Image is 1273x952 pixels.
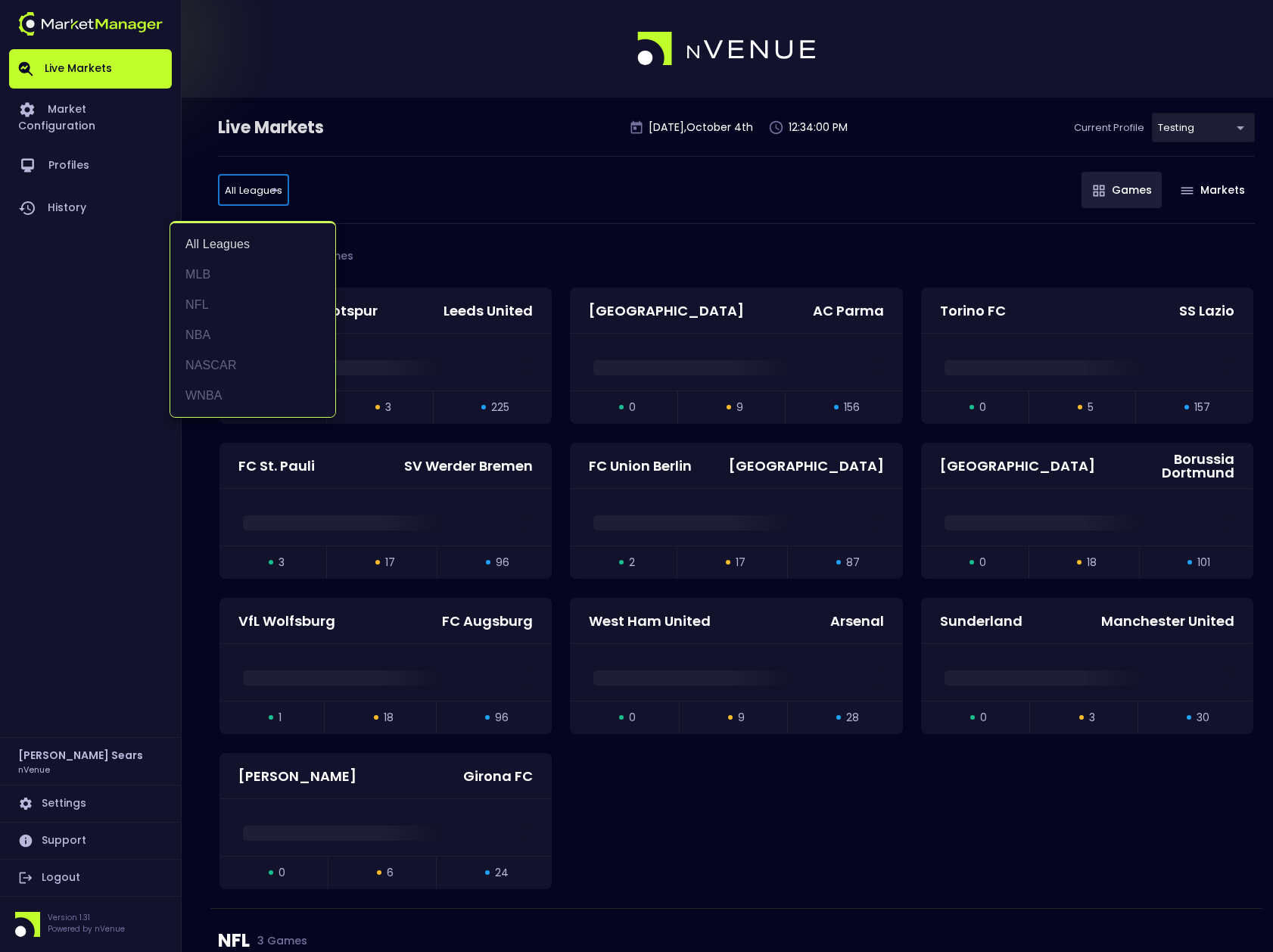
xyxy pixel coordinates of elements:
[170,320,335,350] li: NBA
[170,260,335,290] li: MLB
[170,350,335,381] li: NASCAR
[170,290,335,320] li: NFL
[170,229,335,260] li: All Leagues
[170,381,335,411] li: WNBA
